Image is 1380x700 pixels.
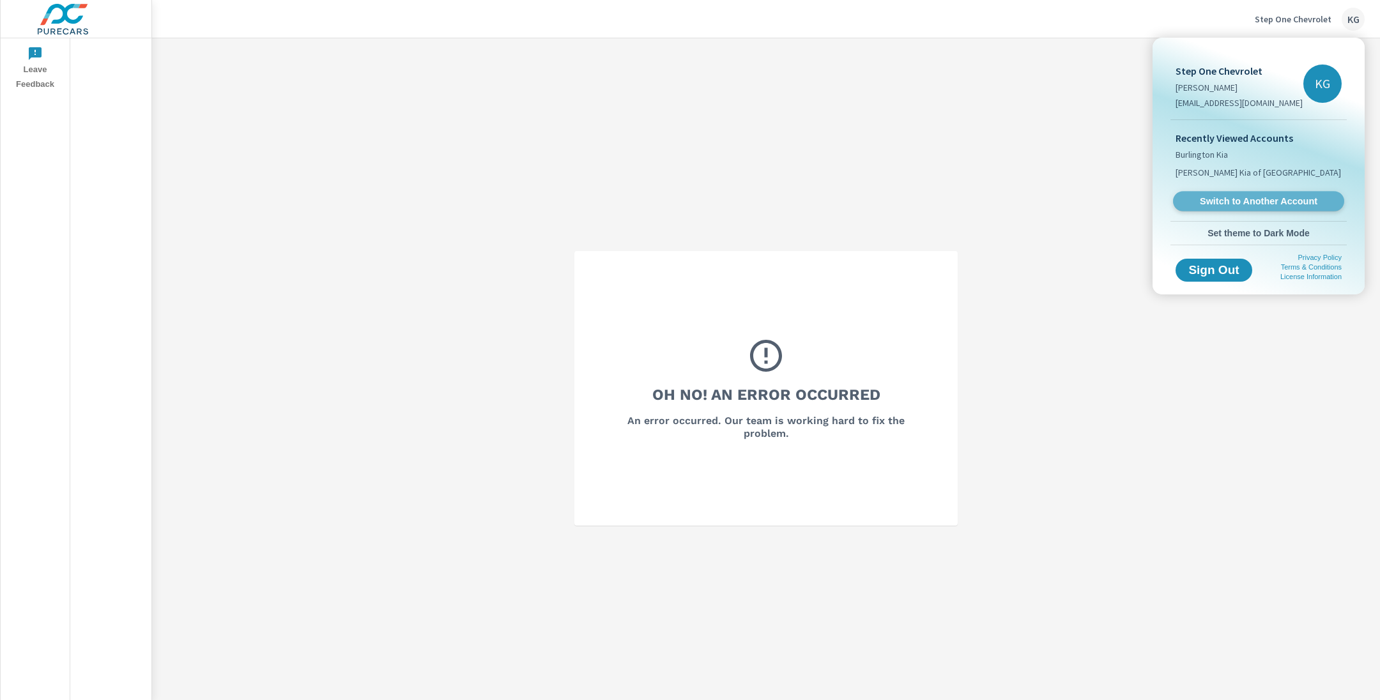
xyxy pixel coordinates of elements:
[1176,81,1303,94] p: [PERSON_NAME]
[1176,130,1342,146] p: Recently Viewed Accounts
[1176,63,1303,79] p: Step One Chevrolet
[1173,192,1344,211] a: Switch to Another Account
[1180,195,1337,208] span: Switch to Another Account
[1281,263,1342,271] a: Terms & Conditions
[1176,166,1341,179] span: [PERSON_NAME] Kia of [GEOGRAPHIC_DATA]
[1176,96,1303,109] p: [EMAIL_ADDRESS][DOMAIN_NAME]
[1176,259,1252,282] button: Sign Out
[1280,273,1342,280] a: License Information
[1298,254,1342,261] a: Privacy Policy
[1176,227,1342,239] span: Set theme to Dark Mode
[1170,222,1347,245] button: Set theme to Dark Mode
[1303,65,1342,103] div: KG
[1176,148,1228,161] span: Burlington Kia
[1186,264,1242,276] span: Sign Out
